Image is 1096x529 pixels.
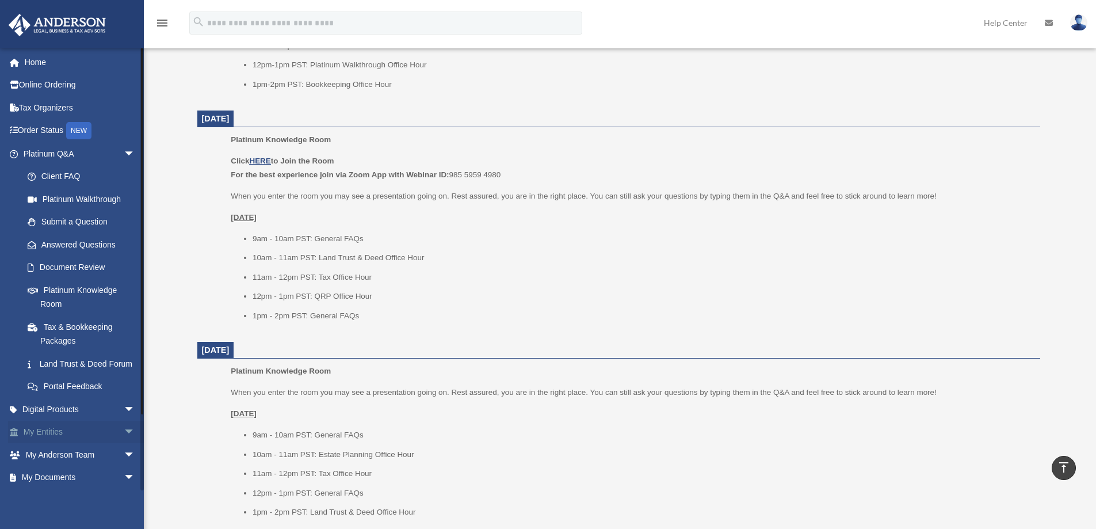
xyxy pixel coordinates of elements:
[231,386,1032,399] p: When you enter the room you may see a presentation going on. Rest assured, you are in the right p...
[231,170,449,179] b: For the best experience join via Zoom App with Webinar ID:
[66,122,91,139] div: NEW
[8,489,152,512] a: Online Learningarrow_drop_down
[8,421,152,444] a: My Entitiesarrow_drop_down
[1052,456,1076,480] a: vertical_align_top
[8,119,152,143] a: Order StatusNEW
[231,367,331,375] span: Platinum Knowledge Room
[124,421,147,444] span: arrow_drop_down
[124,443,147,467] span: arrow_drop_down
[231,409,257,418] u: [DATE]
[253,232,1032,246] li: 9am - 10am PST: General FAQs
[124,398,147,421] span: arrow_drop_down
[16,188,152,211] a: Platinum Walkthrough
[124,466,147,490] span: arrow_drop_down
[16,233,152,256] a: Answered Questions
[253,428,1032,442] li: 9am - 10am PST: General FAQs
[8,142,152,165] a: Platinum Q&Aarrow_drop_down
[1070,14,1087,31] img: User Pic
[8,398,152,421] a: Digital Productsarrow_drop_down
[231,135,331,144] span: Platinum Knowledge Room
[8,74,152,97] a: Online Ordering
[253,58,1032,72] li: 12pm-1pm PST: Platinum Walkthrough Office Hour
[5,14,109,36] img: Anderson Advisors Platinum Portal
[253,505,1032,519] li: 1pm - 2pm PST: Land Trust & Deed Office Hour
[16,256,152,279] a: Document Review
[1057,461,1071,474] i: vertical_align_top
[249,157,270,165] a: HERE
[124,142,147,166] span: arrow_drop_down
[253,467,1032,481] li: 11am - 12pm PST: Tax Office Hour
[231,154,1032,181] p: 985 5959 4980
[202,114,230,123] span: [DATE]
[124,489,147,512] span: arrow_drop_down
[253,271,1032,284] li: 11am - 12pm PST: Tax Office Hour
[253,290,1032,303] li: 12pm - 1pm PST: QRP Office Hour
[253,251,1032,265] li: 10am - 11am PST: Land Trust & Deed Office Hour
[231,157,334,165] b: Click to Join the Room
[8,443,152,466] a: My Anderson Teamarrow_drop_down
[253,448,1032,462] li: 10am - 11am PST: Estate Planning Office Hour
[16,211,152,234] a: Submit a Question
[155,16,169,30] i: menu
[253,78,1032,92] li: 1pm-2pm PST: Bookkeeping Office Hour
[231,213,257,222] u: [DATE]
[8,51,152,74] a: Home
[253,309,1032,323] li: 1pm - 2pm PST: General FAQs
[253,486,1032,500] li: 12pm - 1pm PST: General FAQs
[192,16,205,28] i: search
[231,189,1032,203] p: When you enter the room you may see a presentation going on. Rest assured, you are in the right p...
[8,466,152,489] a: My Documentsarrow_drop_down
[155,20,169,30] a: menu
[202,345,230,355] span: [DATE]
[16,165,152,188] a: Client FAQ
[16,375,152,398] a: Portal Feedback
[16,279,147,315] a: Platinum Knowledge Room
[8,96,152,119] a: Tax Organizers
[16,352,152,375] a: Land Trust & Deed Forum
[16,315,152,352] a: Tax & Bookkeeping Packages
